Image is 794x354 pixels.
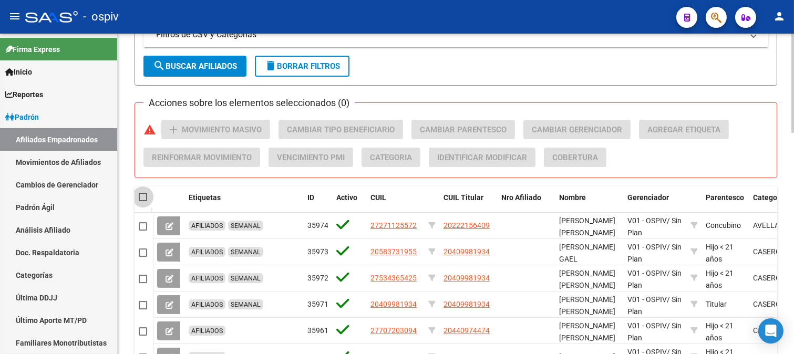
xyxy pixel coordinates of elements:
span: Nombre [559,193,586,202]
span: Cambiar Tipo Beneficiario [287,125,395,134]
button: Agregar Etiqueta [639,120,729,139]
span: AFILIADOS [191,222,223,230]
datatable-header-cell: CUIL Titular [439,186,497,221]
button: Buscar Afiliados [143,56,246,77]
span: [PERSON_NAME] [PERSON_NAME] [559,216,615,237]
span: 35971 [307,300,328,308]
span: V01 - OSPIV [627,295,667,304]
span: 35974 [307,221,328,230]
span: Cambiar Gerenciador [532,125,622,134]
span: Concubino [706,221,741,230]
span: Activo [336,193,357,202]
span: 27534365425 [370,274,417,282]
datatable-header-cell: Nombre [555,186,623,221]
datatable-header-cell: Gerenciador [623,186,686,221]
span: 20409981934 [370,300,417,308]
mat-icon: search [153,59,166,72]
span: V01 - OSPIV [627,243,667,251]
span: Padrón [5,111,39,123]
span: V01 - OSPIV [627,216,667,225]
mat-icon: warning [143,123,156,136]
span: Etiquetas [189,193,221,202]
span: Reportes [5,89,43,100]
span: CASEROS [753,247,785,256]
span: SEMANAL [231,300,261,308]
span: [PERSON_NAME] [PERSON_NAME] [559,321,615,342]
span: Hijo < 21 años [706,243,734,263]
button: Identificar Modificar [429,148,535,167]
span: Movimiento Masivo [182,125,262,134]
span: 35972 [307,274,328,282]
span: Titular [706,300,727,308]
span: 35961 [307,326,328,335]
span: AFILIADOS [191,274,223,282]
span: Buscar Afiliados [153,61,237,71]
span: Nro Afiliado [501,193,541,202]
span: Categoria [753,193,786,202]
span: [PERSON_NAME] GAEL [559,243,615,263]
button: Cambiar Parentesco [411,120,515,139]
span: V01 - OSPIV [627,321,667,330]
span: CASEROS [753,326,785,335]
button: Cobertura [544,148,606,167]
span: Agregar Etiqueta [647,125,720,134]
span: Gerenciador [627,193,669,202]
mat-panel-title: Filtros de CSV y Categorias [156,29,743,40]
span: Hijo < 21 años [706,269,734,289]
button: Cambiar Tipo Beneficiario [279,120,403,139]
span: Hijo < 21 años [706,321,734,342]
span: CUIL Titular [444,193,483,202]
datatable-header-cell: ID [303,186,332,221]
span: Vencimiento PMI [277,153,345,162]
span: 27707203094 [370,326,417,335]
span: ID [307,193,314,202]
span: SEMANAL [231,222,261,230]
span: 20409981934 [444,274,490,282]
span: AFILIADOS [191,248,223,256]
span: Borrar Filtros [264,61,340,71]
span: Reinformar Movimiento [152,153,252,162]
span: 20409981934 [444,247,490,256]
span: V01 - OSPIV [627,269,667,277]
mat-icon: add [167,123,180,136]
span: Categoria [370,153,412,162]
div: Open Intercom Messenger [758,318,783,343]
span: CASEROS [753,300,785,308]
datatable-header-cell: Activo [332,186,366,221]
datatable-header-cell: Etiquetas [184,186,303,221]
span: Inicio [5,66,32,78]
span: 20409981934 [444,300,490,308]
button: Movimiento Masivo [161,120,270,139]
span: SEMANAL [231,248,261,256]
span: Firma Express [5,44,60,55]
span: CUIL [370,193,386,202]
span: [PERSON_NAME] [PERSON_NAME] [559,269,615,289]
span: - ospiv [83,5,119,28]
mat-icon: person [773,10,786,23]
span: AFILIADOS [191,300,223,308]
h3: Acciones sobre los elementos seleccionados (0) [143,96,355,110]
mat-expansion-panel-header: Filtros de CSV y Categorias [143,22,768,47]
span: 27271125572 [370,221,417,230]
button: Borrar Filtros [255,56,349,77]
button: Reinformar Movimiento [143,148,260,167]
span: SEMANAL [231,274,261,282]
button: Cambiar Gerenciador [523,120,631,139]
datatable-header-cell: Nro Afiliado [497,186,555,221]
datatable-header-cell: Categoria [749,186,791,221]
span: Identificar Modificar [437,153,527,162]
span: Cobertura [552,153,598,162]
button: Vencimiento PMI [269,148,353,167]
span: CASEROS [753,274,785,282]
datatable-header-cell: CUIL [366,186,424,221]
span: AFILIADOS [191,327,223,335]
button: Categoria [362,148,420,167]
span: [PERSON_NAME] [PERSON_NAME] [559,295,615,316]
span: 35973 [307,247,328,256]
mat-icon: delete [264,59,277,72]
span: 20440974474 [444,326,490,335]
span: 20583731955 [370,247,417,256]
datatable-header-cell: Parentesco [702,186,749,221]
span: 20222156409 [444,221,490,230]
span: Cambiar Parentesco [420,125,507,134]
